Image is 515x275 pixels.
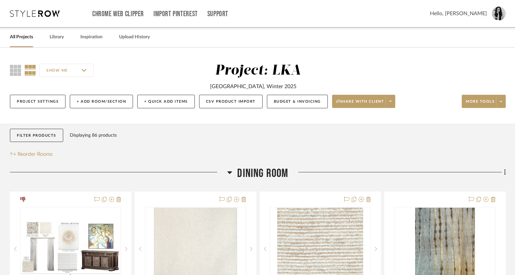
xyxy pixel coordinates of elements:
[50,33,64,42] a: Library
[18,150,53,158] span: Reorder Rooms
[70,129,117,142] div: Displaying 86 products
[137,95,195,108] button: + Quick Add Items
[70,95,133,108] button: + Add Room/Section
[10,33,33,42] a: All Projects
[153,11,198,17] a: Import Pinterest
[215,64,301,78] div: Project: LKA
[466,99,494,109] span: More tools
[336,99,384,109] span: Share with client
[10,129,63,142] button: Filter Products
[207,11,228,17] a: Support
[119,33,150,42] a: Upload History
[332,95,396,108] button: Share with client
[10,95,65,108] button: Project Settings
[492,7,506,20] img: avatar
[267,95,328,108] button: Budget & Invoicing
[80,33,103,42] a: Inspiration
[210,83,296,90] div: [GEOGRAPHIC_DATA], Winter 2025
[92,11,144,17] a: Chrome Web Clipper
[199,95,263,108] button: CSV Product Import
[237,166,288,181] span: Dining Room
[462,95,506,108] button: More tools
[430,10,487,17] span: Hello, [PERSON_NAME]
[10,150,53,158] button: Reorder Rooms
